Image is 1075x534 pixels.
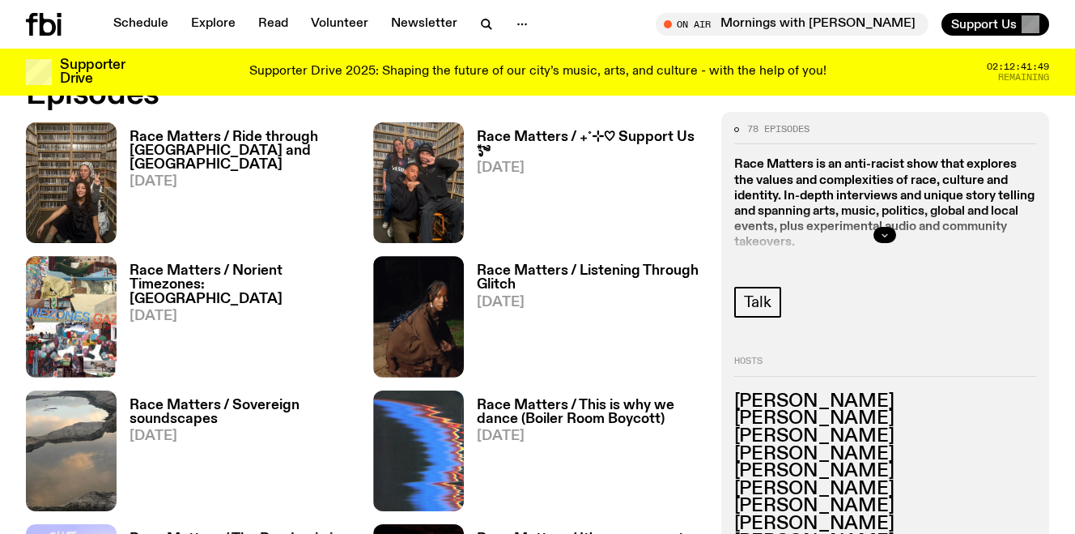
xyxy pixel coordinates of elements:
[747,125,809,134] span: 78 episodes
[734,515,1036,533] h3: [PERSON_NAME]
[987,62,1049,71] span: 02:12:41:49
[734,481,1036,498] h3: [PERSON_NAME]
[117,264,354,377] a: Race Matters / Norient Timezones: [GEOGRAPHIC_DATA][DATE]
[373,391,464,511] img: A spectral view of a waveform, warped and glitched
[477,264,701,292] h3: Race Matters / Listening Through Glitch
[464,399,701,511] a: Race Matters / This is why we dance (Boiler Room Boycott)[DATE]
[734,498,1036,515] h3: [PERSON_NAME]
[477,399,701,426] h3: Race Matters / This is why we dance (Boiler Room Boycott)
[117,399,354,511] a: Race Matters / Sovereign soundscapes[DATE]
[951,17,1017,32] span: Support Us
[744,293,771,311] span: Talk
[130,130,354,172] h3: Race Matters / Ride through [GEOGRAPHIC_DATA] and [GEOGRAPHIC_DATA]
[181,13,245,36] a: Explore
[60,58,125,86] h3: Supporter Drive
[26,122,117,243] img: Sara and Malaak squatting on ground in fbi music library. Sara is making peace signs behind Malaa...
[249,65,826,79] p: Supporter Drive 2025: Shaping the future of our city’s music, arts, and culture - with the help o...
[477,130,701,158] h3: Race Matters / ₊˚⊹♡ Support Us *ೃ༄
[464,264,701,377] a: Race Matters / Listening Through Glitch[DATE]
[130,429,354,443] span: [DATE]
[734,463,1036,481] h3: [PERSON_NAME]
[734,446,1036,464] h3: [PERSON_NAME]
[381,13,467,36] a: Newsletter
[734,393,1036,428] h3: [PERSON_NAME] [PERSON_NAME]
[26,80,702,109] h2: Episodes
[656,13,928,36] button: On AirMornings with [PERSON_NAME]
[130,264,354,305] h3: Race Matters / Norient Timezones: [GEOGRAPHIC_DATA]
[130,175,354,189] span: [DATE]
[998,73,1049,82] span: Remaining
[477,296,701,310] span: [DATE]
[104,13,178,36] a: Schedule
[249,13,298,36] a: Read
[477,429,701,443] span: [DATE]
[477,161,701,175] span: [DATE]
[941,13,1049,36] button: Support Us
[117,130,354,243] a: Race Matters / Ride through [GEOGRAPHIC_DATA] and [GEOGRAPHIC_DATA][DATE]
[734,428,1036,446] h3: [PERSON_NAME]
[373,256,464,377] img: Fetle crouches in a park at night. They are wearing a long brown garment and looking solemnly int...
[734,357,1036,376] h2: Hosts
[464,130,701,243] a: Race Matters / ₊˚⊹♡ Support Us *ೃ༄[DATE]
[301,13,378,36] a: Volunteer
[734,158,1035,249] strong: Race Matters is an anti-racist show that explores the values and complexities of race, culture an...
[734,287,781,318] a: Talk
[130,399,354,426] h3: Race Matters / Sovereign soundscapes
[130,310,354,323] span: [DATE]
[26,391,117,511] img: A sandstone rock on the coast with puddles of ocean water. The water is clear, and it's reflectin...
